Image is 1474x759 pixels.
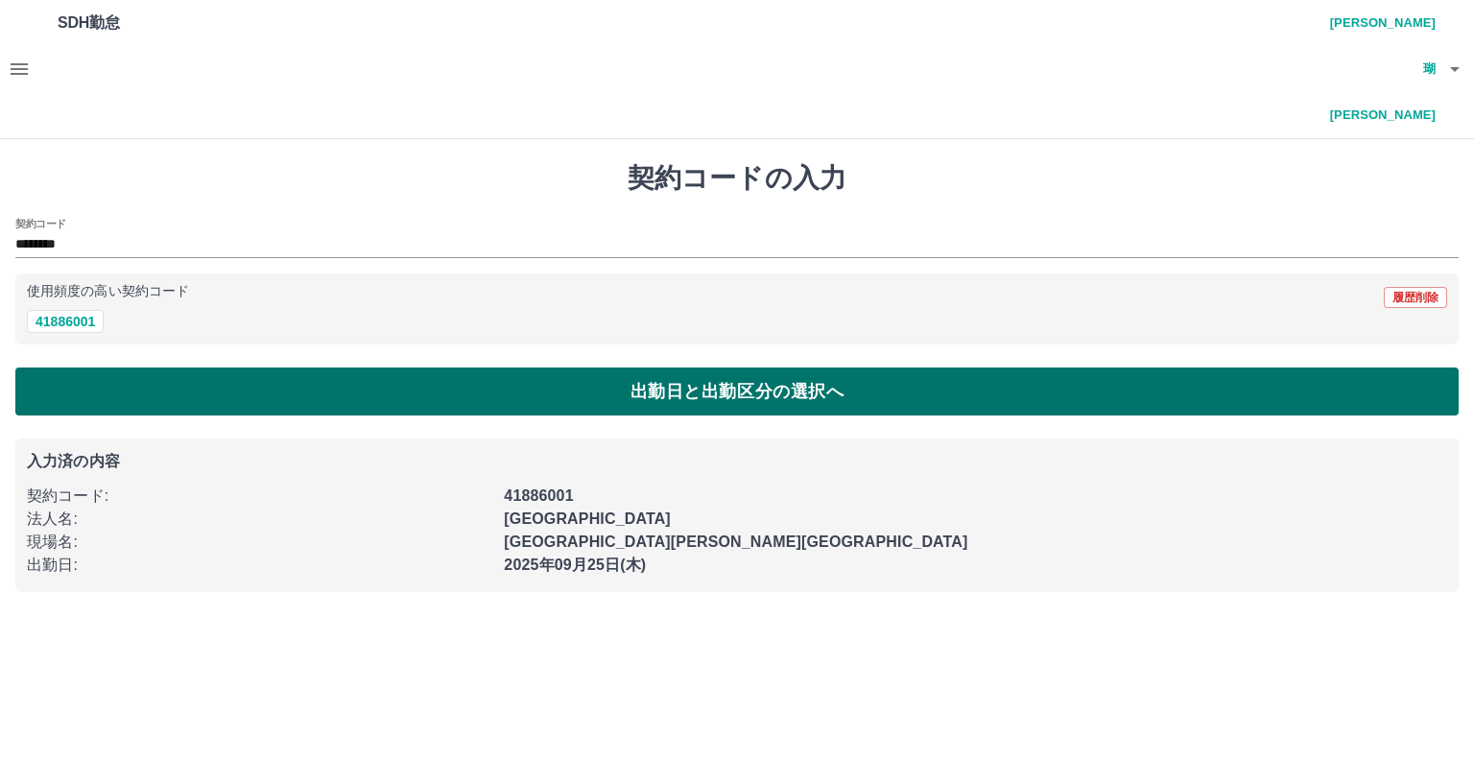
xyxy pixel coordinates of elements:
button: 履歴削除 [1384,287,1447,308]
b: [GEOGRAPHIC_DATA][PERSON_NAME][GEOGRAPHIC_DATA] [504,534,967,550]
b: 2025年09月25日(木) [504,557,646,573]
p: 法人名 : [27,508,492,531]
button: 41886001 [27,310,104,333]
p: 現場名 : [27,531,492,554]
p: 出勤日 : [27,554,492,577]
b: [GEOGRAPHIC_DATA] [504,510,671,527]
p: 契約コード : [27,485,492,508]
p: 入力済の内容 [27,454,1447,469]
h2: 契約コード [15,216,66,231]
h1: 契約コードの入力 [15,162,1459,195]
b: 41886001 [504,487,573,504]
button: 出勤日と出勤区分の選択へ [15,368,1459,415]
p: 使用頻度の高い契約コード [27,285,189,298]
